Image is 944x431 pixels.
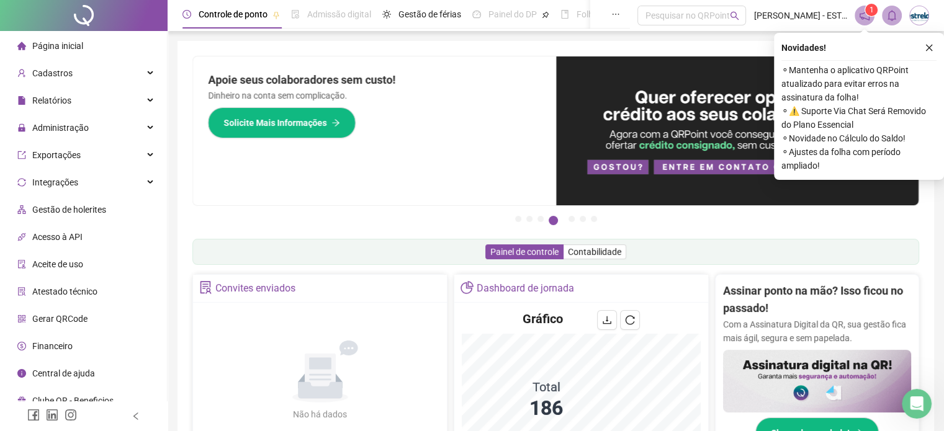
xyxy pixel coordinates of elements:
span: user-add [17,69,26,78]
span: sun [382,10,391,19]
span: dashboard [472,10,481,19]
img: 4435 [910,6,928,25]
span: gift [17,396,26,405]
img: banner%2F02c71560-61a6-44d4-94b9-c8ab97240462.png [723,350,911,412]
p: Dinheiro na conta sem complicação. [208,89,541,102]
span: ellipsis [611,10,620,19]
iframe: Intercom live chat [902,389,932,419]
h2: Apoie seus colaboradores sem custo! [208,71,541,89]
img: banner%2Fa8ee1423-cce5-4ffa-a127-5a2d429cc7d8.png [556,56,919,205]
span: search [730,11,739,20]
button: 1 [515,216,521,222]
span: dollar [17,342,26,350]
span: Financeiro [32,341,73,351]
span: solution [199,281,212,294]
span: arrow-right [331,118,340,127]
span: linkedin [46,409,58,421]
span: reload [625,315,635,325]
button: 7 [591,216,597,222]
span: Controle de ponto [199,9,267,19]
span: facebook [27,409,40,421]
div: Não há dados [263,407,377,421]
span: Clube QR - Beneficios [32,396,114,406]
span: close [925,43,933,52]
span: Página inicial [32,41,83,51]
div: Dashboard de jornada [477,278,574,299]
span: ⚬ ⚠️ Suporte Via Chat Será Removido do Plano Essencial [781,104,937,131]
span: Gestão de holerites [32,205,106,215]
span: Painel de controle [490,247,559,257]
span: file-done [291,10,300,19]
span: qrcode [17,314,26,323]
button: 2 [526,216,533,222]
span: Administração [32,123,89,133]
span: clock-circle [182,10,191,19]
span: Contabilidade [568,247,621,257]
span: left [132,412,140,420]
span: sync [17,178,26,187]
span: home [17,42,26,50]
span: file [17,96,26,105]
span: Novidades ! [781,41,826,55]
span: 1 [870,6,874,14]
h4: Gráfico [523,310,563,327]
button: 4 [549,216,558,225]
span: Aceite de uso [32,259,83,269]
div: Convites enviados [215,278,295,299]
button: 3 [537,216,544,222]
span: Folha de pagamento [577,9,656,19]
span: Gerar QRCode [32,314,88,324]
span: audit [17,260,26,269]
span: lock [17,123,26,132]
span: solution [17,287,26,296]
span: apartment [17,205,26,214]
button: 6 [580,216,586,222]
span: pushpin [272,11,280,19]
span: pushpin [542,11,549,19]
span: pie-chart [461,281,474,294]
sup: 1 [865,4,878,16]
span: Central de ajuda [32,368,95,378]
span: [PERSON_NAME] - ESTRELAS INTERNET [753,9,847,22]
button: 5 [569,216,575,222]
span: Gestão de férias [398,9,461,19]
span: Cadastros [32,68,73,78]
span: Acesso à API [32,232,83,242]
span: Admissão digital [307,9,371,19]
h2: Assinar ponto na mão? Isso ficou no passado! [723,282,911,318]
span: api [17,233,26,241]
span: Relatórios [32,96,71,105]
span: Solicite Mais Informações [223,116,326,130]
span: export [17,151,26,159]
span: info-circle [17,369,26,378]
p: Com a Assinatura Digital da QR, sua gestão fica mais ágil, segura e sem papelada. [723,318,911,345]
span: Exportações [32,150,81,160]
span: Atestado técnico [32,287,97,296]
span: ⚬ Novidade no Cálculo do Saldo! [781,131,937,145]
span: ⚬ Ajustes da folha com período ampliado! [781,145,937,172]
span: book [560,10,569,19]
button: Solicite Mais Informações [208,107,356,138]
span: Integrações [32,177,78,187]
span: instagram [65,409,77,421]
span: bell [886,10,897,21]
span: Painel do DP [488,9,537,19]
span: download [602,315,612,325]
span: ⚬ Mantenha o aplicativo QRPoint atualizado para evitar erros na assinatura da folha! [781,63,937,104]
span: notification [859,10,870,21]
